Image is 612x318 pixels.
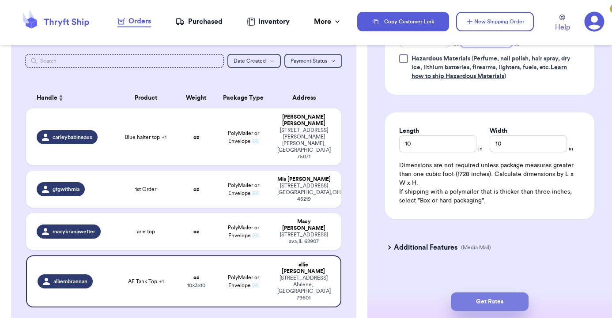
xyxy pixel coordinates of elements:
[228,275,259,288] span: PolyMailer or Envelope ✉️
[53,134,92,141] span: carleybabineaux
[478,145,483,152] span: in
[284,54,342,68] button: Payment Status
[193,275,199,280] strong: oz
[159,279,164,284] span: + 1
[490,127,507,135] label: Width
[277,232,331,245] div: [STREET_ADDRESS] ava , IL 62907
[193,229,199,234] strong: oz
[399,187,580,205] p: If shipping with a polymailer that is thicker than three inches, select "Box or hard packaging".
[291,58,327,64] span: Payment Status
[117,16,151,27] a: Orders
[277,114,331,127] div: [PERSON_NAME] [PERSON_NAME]
[247,16,290,27] a: Inventory
[135,186,156,193] span: 1st Order
[555,15,570,33] a: Help
[314,16,342,27] div: More
[412,56,570,79] span: (Perfume, nail polish, hair spray, dry ice, lithium batteries, firearms, lighters, fuels, etc. )
[272,87,341,108] th: Address
[187,283,205,288] span: 10 x 3 x 10
[569,145,573,152] span: in
[234,58,266,64] span: Date Created
[357,12,449,31] button: Copy Customer Link
[456,12,534,31] button: New Shipping Order
[277,183,331,202] div: [STREET_ADDRESS] [GEOGRAPHIC_DATA] , OH 45219
[128,278,164,285] span: AE Tank Top
[178,87,215,108] th: Weight
[53,278,87,285] span: alliembrannan
[277,218,331,232] div: Macy [PERSON_NAME]
[277,262,330,275] div: allie [PERSON_NAME]
[399,161,580,205] div: Dimensions are not required unless package measures greater than one cubic foot (1728 inches). Ca...
[175,16,223,27] a: Purchased
[227,54,281,68] button: Date Created
[57,93,64,103] button: Sort ascending
[461,244,491,251] p: (Media Mail)
[114,87,178,108] th: Product
[193,187,199,192] strong: oz
[25,54,224,68] input: Search
[228,225,259,238] span: PolyMailer or Envelope ✉️
[277,176,331,183] div: Mia [PERSON_NAME]
[451,292,529,311] button: Get Rates
[193,135,199,140] strong: oz
[555,22,570,33] span: Help
[228,131,259,144] span: PolyMailer or Envelope ✉️
[394,242,457,253] h3: Additional Features
[277,275,330,301] div: [STREET_ADDRESS] Abilene , [GEOGRAPHIC_DATA] 79601
[277,127,331,160] div: [STREET_ADDRESS][PERSON_NAME] [PERSON_NAME] , [GEOGRAPHIC_DATA] 75071
[228,183,259,196] span: PolyMailer or Envelope ✉️
[53,186,79,193] span: gtgwithmia
[162,135,166,140] span: + 1
[399,127,419,135] label: Length
[125,134,166,141] span: Blue halter top
[37,94,57,103] span: Handle
[412,56,470,62] span: Hazardous Materials
[584,11,604,32] a: 3
[215,87,272,108] th: Package Type
[53,228,95,235] span: macykranawetter
[137,228,155,235] span: arie top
